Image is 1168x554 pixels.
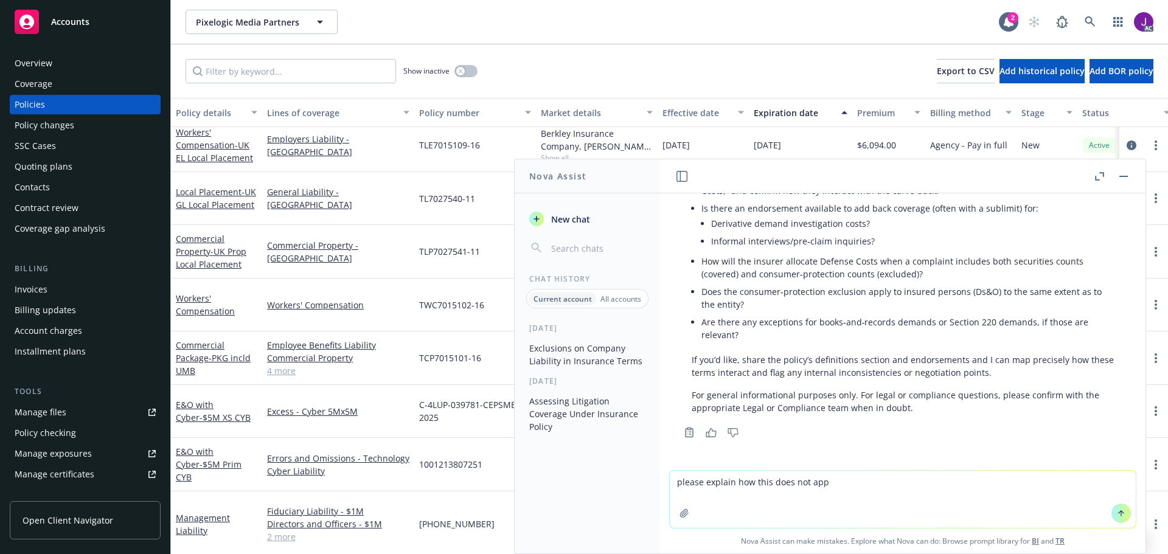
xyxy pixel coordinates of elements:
button: Policy details [171,98,262,127]
li: How will the insurer allocate Defense Costs when a complaint includes both securities counts (cov... [701,252,1114,283]
li: Informal interviews/pre‑claim inquiries? [711,232,1114,250]
div: Contacts [15,178,50,197]
a: Switch app [1106,10,1130,34]
div: Chat History [515,274,660,284]
span: 1001213807251 [419,458,482,471]
div: Overview [15,54,52,73]
a: Contacts [10,178,161,197]
div: Manage certificates [15,465,94,484]
span: New chat [549,213,590,226]
span: Manage exposures [10,444,161,463]
a: Cyber Liability [267,465,409,477]
span: Export to CSV [937,65,995,77]
a: more [1149,404,1163,418]
span: [PHONE_NUMBER] [419,518,495,530]
div: Billing updates [15,300,76,320]
a: more [1149,138,1163,153]
textarea: please explain how this does not app [670,471,1136,528]
span: TWC7015102-16 [419,299,484,311]
button: Assessing Litigation Coverage Under Insurance Policy [524,391,650,437]
div: Manage claims [15,485,76,505]
button: Exclusions on Company Liability in Insurance Terms [524,338,650,371]
a: TR [1055,536,1065,546]
input: Filter by keyword... [186,59,396,83]
div: Premium [857,106,907,119]
a: Policy checking [10,423,161,443]
a: Commercial Package [176,339,251,376]
button: Lines of coverage [262,98,414,127]
div: Quoting plans [15,157,72,176]
span: - PKG incld UMB [176,352,251,376]
div: 2 [1007,12,1018,23]
a: E&O with Cyber [176,446,242,483]
div: Lines of coverage [267,106,396,119]
a: Workers' Compensation [267,299,409,311]
a: Employers Liability - [GEOGRAPHIC_DATA] [267,133,409,158]
div: Account charges [15,321,82,341]
a: Billing updates [10,300,161,320]
a: Commercial Property - [GEOGRAPHIC_DATA] [267,239,409,265]
div: Policy changes [15,116,74,135]
p: If you’d like, share the policy’s definitions section and endorsements and I can map precisely ho... [692,353,1114,379]
button: Expiration date [749,98,852,127]
a: Management Liability [176,512,230,536]
div: Manage exposures [15,444,92,463]
div: Stage [1021,106,1059,119]
span: - UK Prop Local Placement [176,246,246,270]
a: Invoices [10,280,161,299]
h1: Nova Assist [529,170,586,182]
span: TCP7015101-16 [419,351,481,364]
p: Current account [534,294,592,304]
a: more [1149,297,1163,312]
a: more [1149,457,1163,472]
span: C-4LUP-039781-CEPSME-2025 [419,398,531,424]
button: Add historical policy [999,59,1085,83]
a: Commercial Property [267,351,409,364]
div: Policy number [419,106,518,119]
a: Directors and Officers - $1M [267,518,409,530]
a: Account charges [10,321,161,341]
a: Errors and Omissions - Technology [267,452,409,465]
div: Expiration date [754,106,834,119]
p: For general informational purposes only. For legal or compliance questions, please confirm with t... [692,389,1114,414]
button: Market details [536,98,658,127]
div: SSC Cases [15,136,56,156]
span: Open Client Navigator [23,514,113,527]
div: Effective date [662,106,731,119]
span: Accounts [51,17,89,27]
div: Policy checking [15,423,76,443]
a: Employee Benefits Liability [267,339,409,351]
a: Report a Bug [1050,10,1074,34]
a: Commercial Property [176,233,246,270]
a: Overview [10,54,161,73]
div: Policies [15,95,45,114]
span: - $5M Prim CYB [176,459,242,483]
a: Installment plans [10,342,161,361]
a: BI [1032,536,1039,546]
span: Active [1087,140,1111,151]
a: SSC Cases [10,136,161,156]
a: Fiduciary Liability - $1M [267,505,409,518]
button: Billing method [925,98,1017,127]
a: 2 more [267,530,409,543]
a: Quoting plans [10,157,161,176]
a: more [1149,351,1163,365]
svg: Copy to clipboard [684,427,695,438]
div: Billing method [930,106,998,119]
a: Workers' Compensation [176,126,253,164]
a: more [1149,517,1163,531]
button: Thumbs down [723,424,743,441]
span: $6,094.00 [857,139,896,151]
span: TLP7027541-11 [419,245,480,258]
a: Search [1078,10,1102,34]
span: New [1021,139,1040,151]
a: Manage certificates [10,465,161,484]
a: Coverage [10,74,161,94]
a: Start snowing [1022,10,1046,34]
div: Policy details [176,106,244,119]
a: E&O with Cyber [176,399,251,423]
span: Show inactive [403,66,450,76]
div: Status [1082,106,1156,119]
span: Add historical policy [999,65,1085,77]
div: Contract review [15,198,78,218]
